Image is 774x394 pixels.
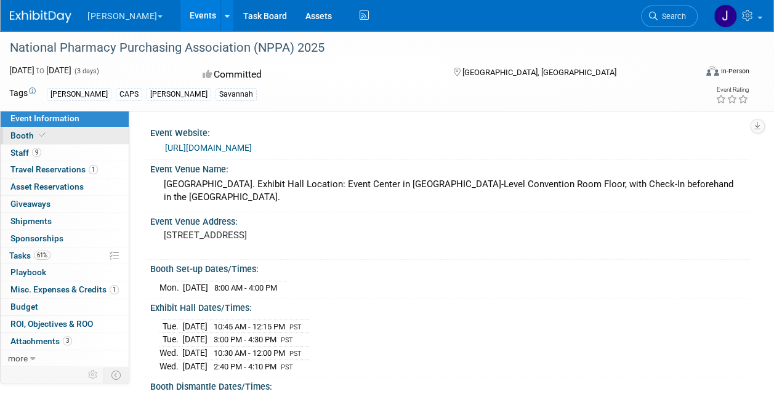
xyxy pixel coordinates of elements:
td: [DATE] [183,281,208,294]
a: Playbook [1,264,129,281]
div: Savannah [216,88,257,101]
a: more [1,350,129,367]
span: Misc. Expenses & Credits [10,284,119,294]
a: Shipments [1,213,129,230]
a: Attachments3 [1,333,129,350]
div: [GEOGRAPHIC_DATA]. Exhibit Hall Location: Event Center in [GEOGRAPHIC_DATA]-Level Convention Room... [159,175,740,207]
div: Event Rating [716,87,749,93]
div: Event Website: [150,124,749,139]
td: [DATE] [182,346,208,360]
span: ROI, Objectives & ROO [10,319,93,329]
td: Wed. [159,346,182,360]
div: [PERSON_NAME] [147,88,211,101]
span: Search [658,12,686,21]
div: Event Venue Name: [150,160,749,175]
span: Playbook [10,267,46,277]
img: Judy Marushak [714,4,737,28]
td: Tue. [159,320,182,333]
span: Asset Reservations [10,182,84,191]
td: Tags [9,87,36,101]
span: PST [289,323,302,331]
span: (3 days) [73,67,99,75]
a: ROI, Objectives & ROO [1,316,129,332]
span: Budget [10,302,38,312]
img: Format-Inperson.png [706,66,719,76]
a: Search [641,6,698,27]
span: 8:00 AM - 4:00 PM [214,283,277,292]
img: ExhibitDay [10,10,71,23]
a: Budget [1,299,129,315]
span: Staff [10,148,41,158]
a: Misc. Expenses & Credits1 [1,281,129,298]
td: Mon. [159,281,183,294]
span: Event Information [10,113,79,123]
a: Booth [1,127,129,144]
div: Booth Set-up Dates/Times: [150,260,749,275]
div: In-Person [720,66,749,76]
span: to [34,65,46,75]
a: Sponsorships [1,230,129,247]
span: Attachments [10,336,72,346]
a: Event Information [1,110,129,127]
div: Event Venue Address: [150,212,749,228]
span: 2:40 PM - 4:10 PM [214,362,276,371]
div: [PERSON_NAME] [47,88,111,101]
span: 10:45 AM - 12:15 PM [214,322,285,331]
div: National Pharmacy Purchasing Association (NPPA) 2025 [6,37,686,59]
div: CAPS [116,88,142,101]
span: [GEOGRAPHIC_DATA], [GEOGRAPHIC_DATA] [462,68,616,77]
td: Tue. [159,333,182,347]
div: Committed [199,64,433,86]
span: [DATE] [DATE] [9,65,71,75]
span: PST [281,363,293,371]
span: Sponsorships [10,233,63,243]
a: Giveaways [1,196,129,212]
span: Booth [10,131,48,140]
a: Asset Reservations [1,179,129,195]
span: 1 [110,285,119,294]
a: Staff9 [1,145,129,161]
i: Booth reservation complete [39,132,46,139]
pre: [STREET_ADDRESS] [164,230,386,241]
a: Travel Reservations1 [1,161,129,178]
span: 9 [32,148,41,157]
span: more [8,353,28,363]
td: Toggle Event Tabs [104,367,129,383]
span: 10:30 AM - 12:00 PM [214,348,285,358]
span: Giveaways [10,199,50,209]
div: Booth Dismantle Dates/Times: [150,377,749,393]
td: Personalize Event Tab Strip [83,367,104,383]
a: Tasks61% [1,247,129,264]
span: Travel Reservations [10,164,98,174]
span: PST [289,350,302,358]
span: Tasks [9,251,50,260]
td: [DATE] [182,333,208,347]
div: Event Format [642,64,749,82]
div: Exhibit Hall Dates/Times: [150,299,749,314]
span: Shipments [10,216,52,226]
span: PST [281,336,293,344]
span: 1 [89,165,98,174]
span: 3 [63,336,72,345]
td: [DATE] [182,360,208,372]
span: 61% [34,251,50,260]
td: [DATE] [182,320,208,333]
a: [URL][DOMAIN_NAME] [165,143,252,153]
span: 3:00 PM - 4:30 PM [214,335,276,344]
td: Wed. [159,360,182,372]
